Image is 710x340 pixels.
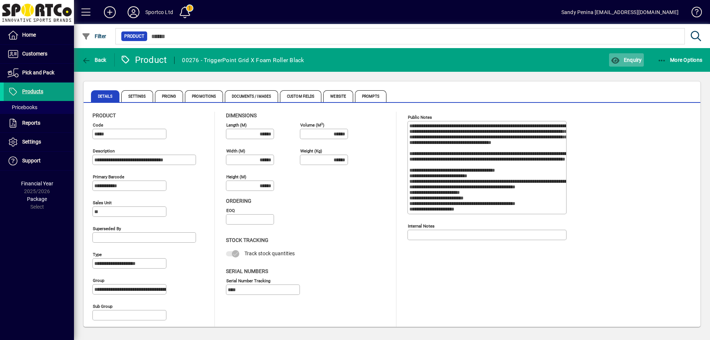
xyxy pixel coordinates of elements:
[4,114,74,132] a: Reports
[22,88,43,94] span: Products
[226,198,251,204] span: Ordering
[656,53,704,67] button: More Options
[92,112,116,118] span: Product
[300,148,322,154] mat-label: Weight (Kg)
[4,64,74,82] a: Pick and Pack
[93,226,121,231] mat-label: Superseded by
[74,53,115,67] app-page-header-button: Back
[686,1,701,26] a: Knowledge Base
[226,148,245,154] mat-label: Width (m)
[408,223,435,229] mat-label: Internal Notes
[226,208,235,213] mat-label: EOQ
[22,158,41,164] span: Support
[93,252,102,257] mat-label: Type
[91,90,119,102] span: Details
[124,33,144,40] span: Product
[22,70,54,75] span: Pick and Pack
[93,122,103,128] mat-label: Code
[21,181,53,186] span: Financial Year
[22,32,36,38] span: Home
[611,57,642,63] span: Enquiry
[561,6,679,18] div: Sandy Penina [EMAIL_ADDRESS][DOMAIN_NAME]
[321,122,323,125] sup: 3
[609,53,643,67] button: Enquiry
[657,57,703,63] span: More Options
[22,120,40,126] span: Reports
[80,30,108,43] button: Filter
[93,200,112,205] mat-label: Sales unit
[280,90,321,102] span: Custom Fields
[4,45,74,63] a: Customers
[7,104,37,110] span: Pricebooks
[93,278,104,283] mat-label: Group
[93,174,124,179] mat-label: Primary barcode
[155,90,183,102] span: Pricing
[145,6,173,18] div: Sportco Ltd
[22,51,47,57] span: Customers
[120,54,167,66] div: Product
[226,122,247,128] mat-label: Length (m)
[226,278,270,283] mat-label: Serial Number tracking
[93,148,115,154] mat-label: Description
[185,90,223,102] span: Promotions
[225,90,278,102] span: Documents / Images
[82,57,106,63] span: Back
[244,250,295,256] span: Track stock quantities
[93,304,112,309] mat-label: Sub group
[226,237,268,243] span: Stock Tracking
[226,268,268,274] span: Serial Numbers
[121,90,153,102] span: Settings
[226,112,257,118] span: Dimensions
[98,6,122,19] button: Add
[4,152,74,170] a: Support
[4,133,74,151] a: Settings
[122,6,145,19] button: Profile
[22,139,41,145] span: Settings
[82,33,106,39] span: Filter
[4,26,74,44] a: Home
[408,115,432,120] mat-label: Public Notes
[226,174,246,179] mat-label: Height (m)
[300,122,324,128] mat-label: Volume (m )
[80,53,108,67] button: Back
[323,90,353,102] span: Website
[182,54,304,66] div: 00276 - TriggerPoint Grid X Foam Roller Black
[355,90,386,102] span: Prompts
[4,101,74,114] a: Pricebooks
[27,196,47,202] span: Package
